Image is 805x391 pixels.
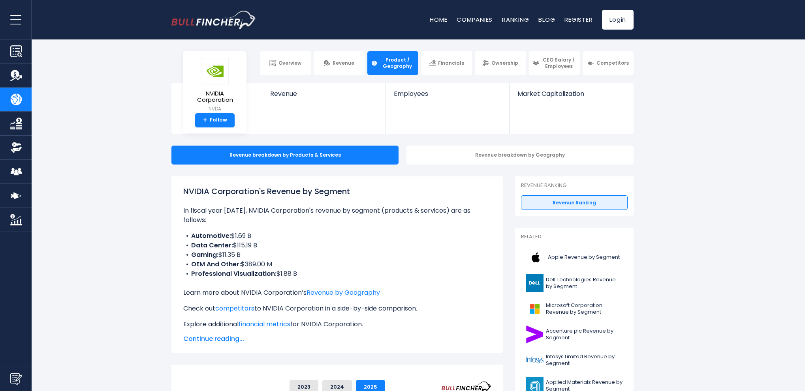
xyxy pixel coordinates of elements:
a: Accenture plc Revenue by Segment [521,324,628,345]
a: Apple Revenue by Segment [521,247,628,268]
span: NVIDIA Corporation [190,90,240,103]
p: In fiscal year [DATE], NVIDIA Corporation's revenue by segment (products & services) are as follows: [183,206,491,225]
strong: + [203,117,207,124]
a: Market Capitalization [510,83,633,111]
div: Revenue breakdown by Geography [406,146,634,165]
span: Infosys Limited Revenue by Segment [546,354,623,367]
a: Ownership [475,51,526,75]
p: Learn more about NVIDIA Corporation’s [183,288,491,297]
b: OEM And Other: [191,260,241,269]
li: $1.88 B [183,269,491,279]
div: Revenue breakdown by Products & Services [171,146,399,165]
img: MSFT logo [526,300,544,318]
a: Infosys Limited Revenue by Segment [521,349,628,371]
a: Home [430,15,447,24]
b: Automotive: [191,231,231,240]
p: Explore additional for NVIDIA Corporation. [183,320,491,329]
a: Dell Technologies Revenue by Segment [521,272,628,294]
span: Continue reading... [183,334,491,344]
img: ACN logo [526,326,544,343]
a: Revenue by Geography [307,288,380,297]
span: Accenture plc Revenue by Segment [546,328,623,341]
span: Financials [438,60,464,66]
p: Revenue Ranking [521,182,628,189]
a: NVIDIA Corporation NVDA [189,58,241,113]
span: Apple Revenue by Segment [548,254,620,261]
span: Competitors [596,60,629,66]
a: Register [564,15,592,24]
a: Employees [386,83,509,111]
span: Dell Technologies Revenue by Segment [546,277,623,290]
a: Go to homepage [171,11,256,29]
a: competitors [215,304,254,313]
b: Professional Visualization: [191,269,276,278]
li: $389.00 M [183,260,491,269]
span: Employees [394,90,501,97]
a: Revenue Ranking [521,195,628,210]
img: DELL logo [526,274,544,292]
a: financial metrics [239,320,290,329]
a: Microsoft Corporation Revenue by Segment [521,298,628,320]
a: +Follow [195,113,235,127]
span: Overview [278,60,301,66]
a: Revenue [262,83,386,111]
small: NVDA [190,105,240,112]
li: $1.69 B [183,231,491,241]
span: Microsoft Corporation Revenue by Segment [546,302,623,316]
p: Related [521,234,628,240]
span: Market Capitalization [517,90,625,97]
span: Revenue [270,90,378,97]
a: Companies [457,15,493,24]
li: $115.19 B [183,241,491,250]
a: Login [602,10,634,30]
img: Ownership [10,142,22,153]
a: Revenue [314,51,365,75]
span: Ownership [491,60,518,66]
img: INFY logo [526,351,544,369]
a: Product / Geography [367,51,418,75]
b: Data Center: [191,241,233,250]
span: CEO Salary / Employees [542,57,576,69]
span: Product / Geography [380,57,415,69]
a: Blog [538,15,555,24]
a: Competitors [583,51,634,75]
span: Revenue [333,60,354,66]
b: Gaming: [191,250,218,259]
a: Financials [421,51,472,75]
h1: NVIDIA Corporation's Revenue by Segment [183,185,491,197]
img: bullfincher logo [171,11,256,29]
a: CEO Salary / Employees [529,51,580,75]
li: $11.35 B [183,250,491,260]
a: Ranking [502,15,529,24]
a: Overview [260,51,311,75]
img: AAPL logo [526,249,545,266]
p: Check out to NVIDIA Corporation in a side-by-side comparison. [183,304,491,313]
